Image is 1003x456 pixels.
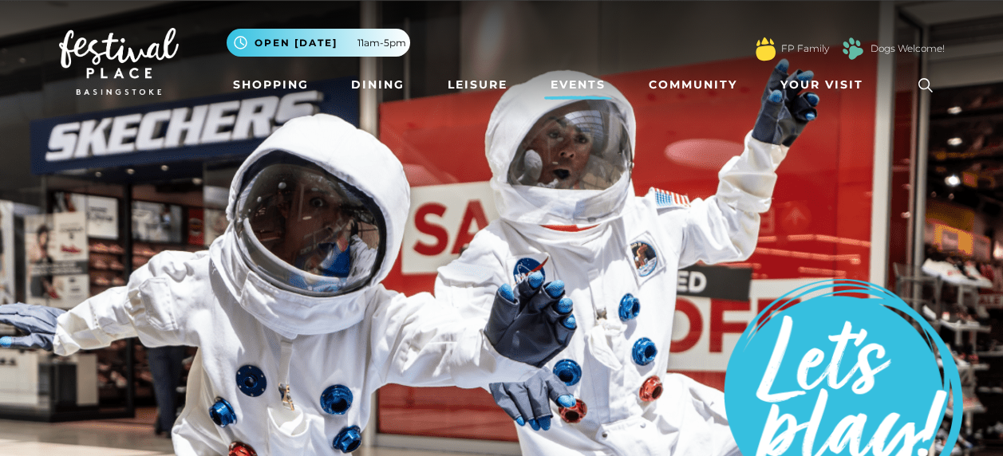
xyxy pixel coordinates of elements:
[227,29,410,57] button: Open [DATE] 11am-5pm
[59,28,179,95] img: Festival Place Logo
[780,77,863,93] span: Your Visit
[255,36,338,50] span: Open [DATE]
[544,70,612,100] a: Events
[357,36,406,50] span: 11am-5pm
[781,41,829,56] a: FP Family
[441,70,514,100] a: Leisure
[642,70,744,100] a: Community
[871,41,945,56] a: Dogs Welcome!
[227,70,315,100] a: Shopping
[345,70,411,100] a: Dining
[774,70,878,100] a: Your Visit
